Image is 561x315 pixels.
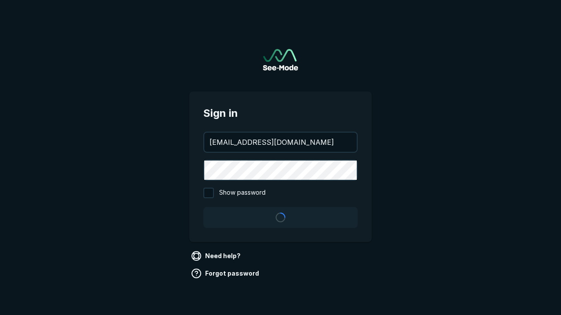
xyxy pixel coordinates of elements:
img: See-Mode Logo [263,49,298,70]
a: Need help? [189,249,244,263]
input: your@email.com [204,133,357,152]
span: Sign in [203,105,358,121]
span: Show password [219,188,266,198]
a: Go to sign in [263,49,298,70]
a: Forgot password [189,266,263,280]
